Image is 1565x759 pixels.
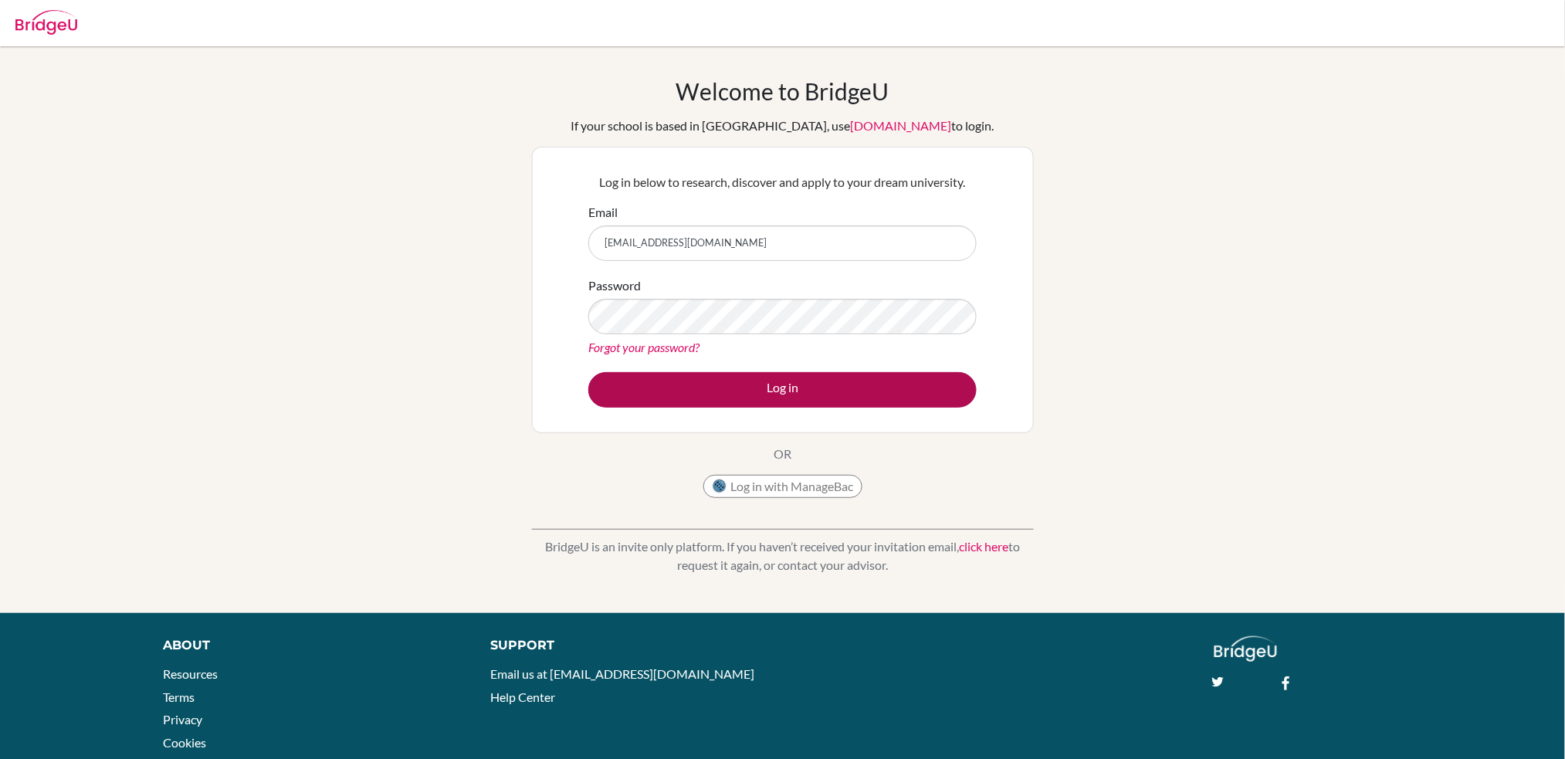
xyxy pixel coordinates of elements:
h1: Welcome to BridgeU [676,77,889,105]
a: Help Center [490,690,555,704]
p: OR [774,445,791,463]
div: If your school is based in [GEOGRAPHIC_DATA], use to login. [571,117,994,135]
a: Cookies [163,735,206,750]
div: Support [490,636,764,655]
div: About [163,636,456,655]
button: Log in [588,372,977,408]
a: Privacy [163,712,202,727]
label: Password [588,276,641,295]
img: logo_white@2x-f4f0deed5e89b7ecb1c2cc34c3e3d731f90f0f143d5ea2071677605dd97b5244.png [1214,636,1277,662]
p: BridgeU is an invite only platform. If you haven’t received your invitation email, to request it ... [532,537,1034,574]
a: Forgot your password? [588,340,700,354]
a: Terms [163,690,195,704]
p: Log in below to research, discover and apply to your dream university. [588,173,977,191]
a: Email us at [EMAIL_ADDRESS][DOMAIN_NAME] [490,666,754,681]
label: Email [588,203,618,222]
button: Log in with ManageBac [703,475,862,498]
a: click here [959,539,1008,554]
a: [DOMAIN_NAME] [851,118,952,133]
img: Bridge-U [15,10,77,35]
a: Resources [163,666,218,681]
